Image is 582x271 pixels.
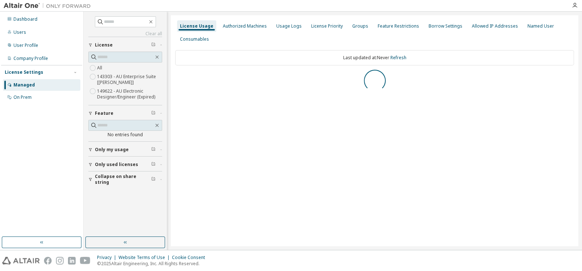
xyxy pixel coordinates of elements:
[311,23,343,29] div: License Priority
[97,64,104,72] label: All
[56,257,64,264] img: instagram.svg
[95,110,113,116] span: Feature
[151,177,156,182] span: Clear filter
[119,255,172,260] div: Website Terms of Use
[97,260,209,267] p: © 2025 Altair Engineering, Inc. All Rights Reserved.
[180,23,213,29] div: License Usage
[13,94,32,100] div: On Prem
[472,23,518,29] div: Allowed IP Addresses
[97,87,162,101] label: 149622 - AU Electronic Designer/Engineer (Expired)
[223,23,267,29] div: Authorized Machines
[175,50,574,65] div: Last updated at: Never
[527,23,554,29] div: Named User
[390,54,406,61] a: Refresh
[88,31,162,37] a: Clear all
[88,157,162,173] button: Only used licenses
[95,162,138,167] span: Only used licenses
[5,69,43,75] div: License Settings
[95,147,129,153] span: Only my usage
[88,171,162,187] button: Collapse on share string
[80,257,91,264] img: youtube.svg
[13,16,37,22] div: Dashboard
[68,257,76,264] img: linkedin.svg
[88,132,162,138] div: No entries found
[276,23,302,29] div: Usage Logs
[429,23,462,29] div: Borrow Settings
[95,174,151,185] span: Collapse on share string
[13,43,38,48] div: User Profile
[88,37,162,53] button: License
[88,142,162,158] button: Only my usage
[88,105,162,121] button: Feature
[151,147,156,153] span: Clear filter
[97,255,119,260] div: Privacy
[97,72,162,87] label: 143303 - AU Enterprise Suite [[PERSON_NAME]]
[172,255,209,260] div: Cookie Consent
[151,162,156,167] span: Clear filter
[13,82,35,88] div: Managed
[378,23,419,29] div: Feature Restrictions
[180,36,209,42] div: Consumables
[2,257,40,264] img: altair_logo.svg
[44,257,52,264] img: facebook.svg
[13,29,26,35] div: Users
[4,2,95,9] img: Altair One
[95,42,113,48] span: License
[151,42,156,48] span: Clear filter
[352,23,368,29] div: Groups
[13,56,48,61] div: Company Profile
[151,110,156,116] span: Clear filter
